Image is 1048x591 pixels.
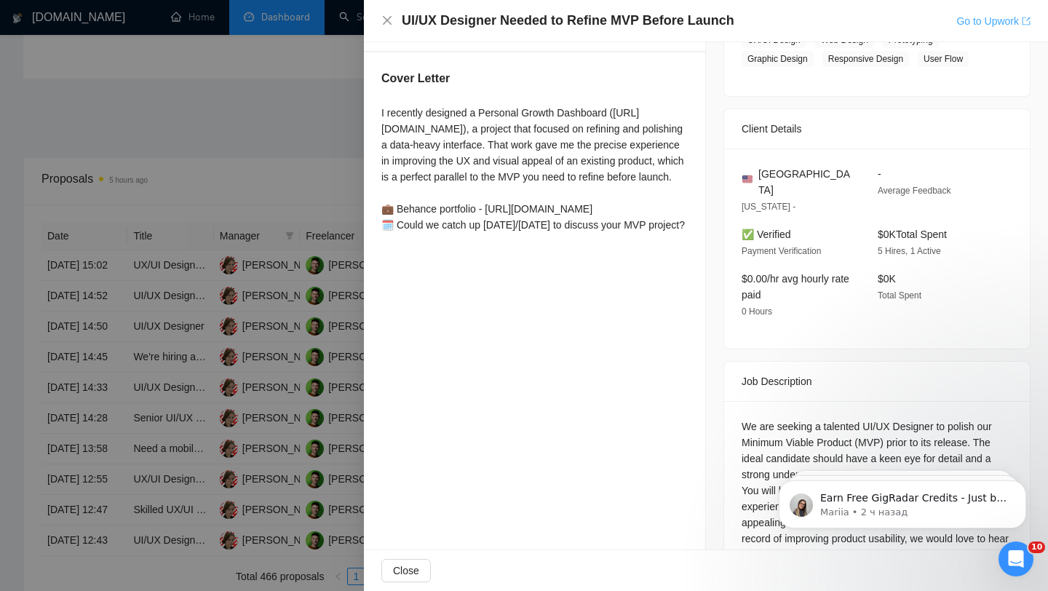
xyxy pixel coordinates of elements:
span: $0.00/hr avg hourly rate paid [742,273,849,301]
span: Total Spent [878,290,921,301]
span: [US_STATE] - [742,202,795,212]
button: Close [381,559,431,582]
span: Graphic Design [742,51,814,67]
button: Close [381,15,393,27]
a: Go to Upworkexport [956,15,1031,27]
span: Payment Verification [742,246,821,256]
div: We are seeking a talented UI/UX Designer to polish our Minimum Viable Product (MVP) prior to its ... [742,419,1012,563]
span: close [381,15,393,26]
span: Close [393,563,419,579]
div: I recently designed a Personal Growth Dashboard ([URL][DOMAIN_NAME]), a project that focused on r... [381,105,688,233]
div: Client Details [742,109,1012,148]
span: Average Feedback [878,186,951,196]
iframe: Intercom live chat [999,542,1033,576]
span: [GEOGRAPHIC_DATA] [758,166,854,198]
span: 10 [1028,542,1045,553]
span: - [878,168,881,180]
span: Responsive Design [822,51,909,67]
span: User Flow [918,51,969,67]
span: 5 Hires, 1 Active [878,246,941,256]
span: ✅ Verified [742,229,791,240]
span: $0K [878,273,896,285]
span: export [1022,17,1031,25]
div: Job Description [742,362,1012,401]
h5: Cover Letter [381,70,450,87]
h4: UI/UX Designer Needed to Refine MVP Before Launch [402,12,734,30]
img: 🇺🇸 [742,174,753,184]
span: 0 Hours [742,306,772,317]
span: $0K Total Spent [878,229,947,240]
iframe: Intercom notifications сообщение [757,450,1048,552]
